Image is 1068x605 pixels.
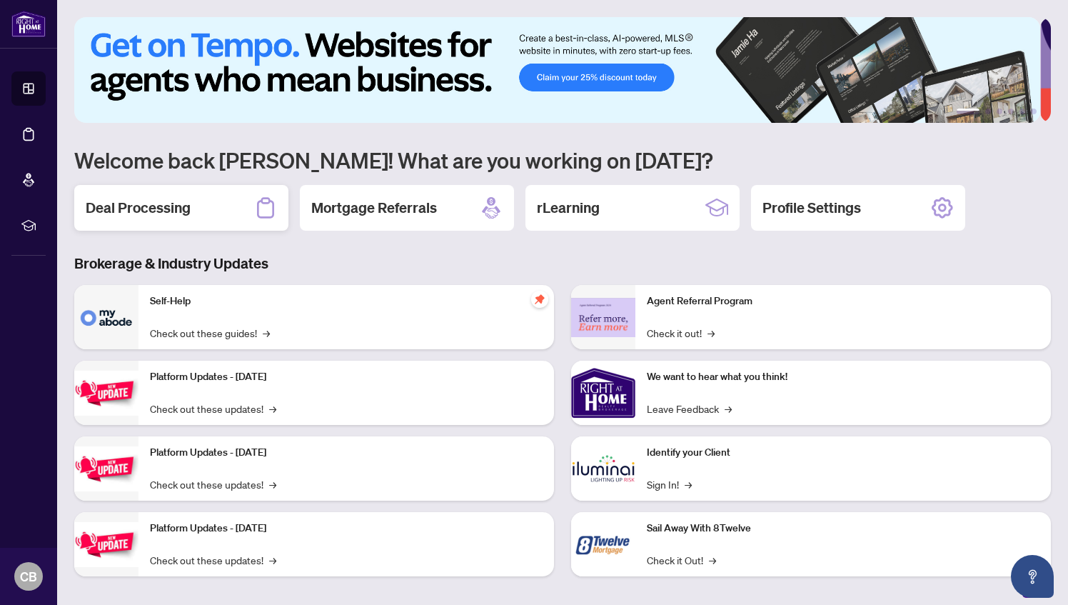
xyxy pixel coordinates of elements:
[150,552,276,568] a: Check out these updates!→
[647,521,1039,536] p: Sail Away With 8Twelve
[571,298,635,337] img: Agent Referral Program
[74,285,138,349] img: Self-Help
[150,445,543,461] p: Platform Updates - [DATE]
[685,476,692,492] span: →
[311,198,437,218] h2: Mortgage Referrals
[647,445,1039,461] p: Identify your Client
[150,476,276,492] a: Check out these updates!→
[1019,109,1025,114] button: 5
[985,109,991,114] button: 2
[269,401,276,416] span: →
[150,401,276,416] a: Check out these updates!→
[74,17,1040,123] img: Slide 0
[269,476,276,492] span: →
[11,11,46,37] img: logo
[150,325,270,341] a: Check out these guides!→
[647,325,715,341] a: Check it out!→
[647,552,716,568] a: Check it Out!→
[571,512,635,576] img: Sail Away With 8Twelve
[647,369,1039,385] p: We want to hear what you think!
[762,198,861,218] h2: Profile Settings
[571,436,635,501] img: Identify your Client
[269,552,276,568] span: →
[74,146,1051,174] h1: Welcome back [PERSON_NAME]! What are you working on [DATE]?
[150,369,543,385] p: Platform Updates - [DATE]
[263,325,270,341] span: →
[150,521,543,536] p: Platform Updates - [DATE]
[647,476,692,492] a: Sign In!→
[20,566,37,586] span: CB
[1011,555,1054,598] button: Open asap
[537,198,600,218] h2: rLearning
[1008,109,1014,114] button: 4
[647,401,732,416] a: Leave Feedback→
[74,522,138,567] img: Platform Updates - June 23, 2025
[709,552,716,568] span: →
[150,294,543,309] p: Self-Help
[86,198,191,218] h2: Deal Processing
[531,291,548,308] span: pushpin
[74,371,138,416] img: Platform Updates - July 21, 2025
[74,254,1051,274] h3: Brokerage & Industry Updates
[997,109,1002,114] button: 3
[1031,109,1037,114] button: 6
[74,446,138,491] img: Platform Updates - July 8, 2025
[707,325,715,341] span: →
[957,109,979,114] button: 1
[725,401,732,416] span: →
[571,361,635,425] img: We want to hear what you think!
[647,294,1039,309] p: Agent Referral Program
